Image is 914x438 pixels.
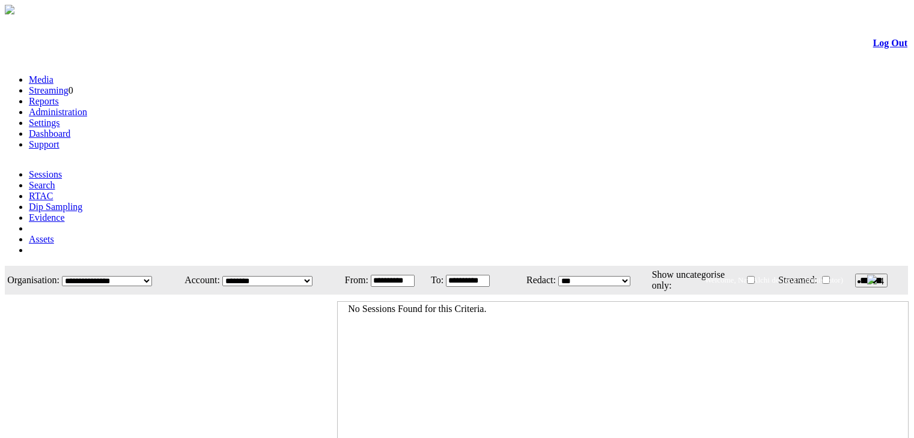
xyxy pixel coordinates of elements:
a: Sessions [29,169,62,179]
a: Evidence [29,212,65,223]
a: Assets [29,234,54,244]
a: Log Out [873,38,907,48]
a: RTAC [29,191,53,201]
span: Welcome, Nav Alchi design (Administrator) [705,275,843,284]
td: To: [427,267,445,293]
td: From: [338,267,369,293]
td: Redact: [502,267,556,293]
a: Media [29,74,53,85]
a: Administration [29,107,87,117]
span: No Sessions Found for this Criteria. [348,304,486,314]
a: Reports [29,96,59,106]
td: Account: [175,267,221,293]
img: arrow-3.png [5,5,14,14]
span: 0 [69,85,73,95]
a: Support [29,139,59,149]
a: Streaming [29,85,69,95]
span: Show uncategorise only: [652,269,725,290]
a: Settings [29,118,60,128]
a: Search [29,180,55,190]
a: Dip Sampling [29,202,82,212]
span: 4 [879,276,884,286]
td: Organisation: [6,267,60,293]
a: Dashboard [29,128,70,139]
img: bell25.png [867,275,877,284]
